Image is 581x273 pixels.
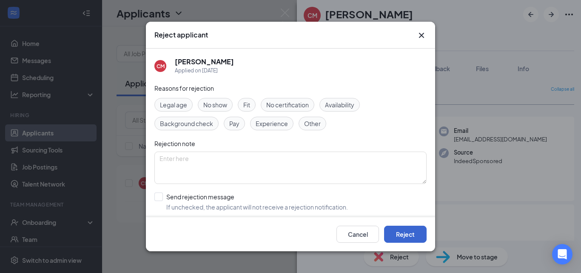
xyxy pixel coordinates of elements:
[552,244,572,264] div: Open Intercom Messenger
[243,100,250,109] span: Fit
[229,119,239,128] span: Pay
[154,30,208,40] h3: Reject applicant
[160,100,187,109] span: Legal age
[154,84,214,92] span: Reasons for rejection
[256,119,288,128] span: Experience
[203,100,227,109] span: No show
[325,100,354,109] span: Availability
[175,57,234,66] h5: [PERSON_NAME]
[175,66,234,75] div: Applied on [DATE]
[157,63,165,70] div: CM
[416,30,427,40] button: Close
[336,226,379,243] button: Cancel
[384,226,427,243] button: Reject
[160,119,213,128] span: Background check
[416,30,427,40] svg: Cross
[304,119,321,128] span: Other
[154,140,195,147] span: Rejection note
[266,100,309,109] span: No certification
